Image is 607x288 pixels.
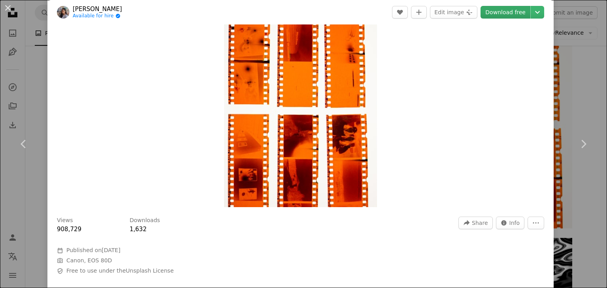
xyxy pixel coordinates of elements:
[392,6,408,19] button: Like
[509,217,520,229] span: Info
[66,257,112,265] button: Canon, EOS 80D
[528,217,544,229] button: More Actions
[472,217,488,229] span: Share
[126,267,173,274] a: Unsplash License
[73,5,122,13] a: [PERSON_NAME]
[57,226,81,233] span: 908,729
[411,6,427,19] button: Add to Collection
[73,13,122,19] a: Available for hire
[66,267,174,275] span: Free to use under the
[458,217,492,229] button: Share this image
[66,247,121,253] span: Published on
[102,247,120,253] time: April 8, 2022 at 12:27:58 AM GMT+3
[57,6,70,19] img: Go to Shannia Christanty's profile
[496,217,525,229] button: Stats about this image
[481,6,530,19] a: Download free
[560,106,607,182] a: Next
[430,6,477,19] button: Edit image
[531,6,544,19] button: Choose download size
[130,217,160,224] h3: Downloads
[57,217,73,224] h3: Views
[130,226,147,233] span: 1,632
